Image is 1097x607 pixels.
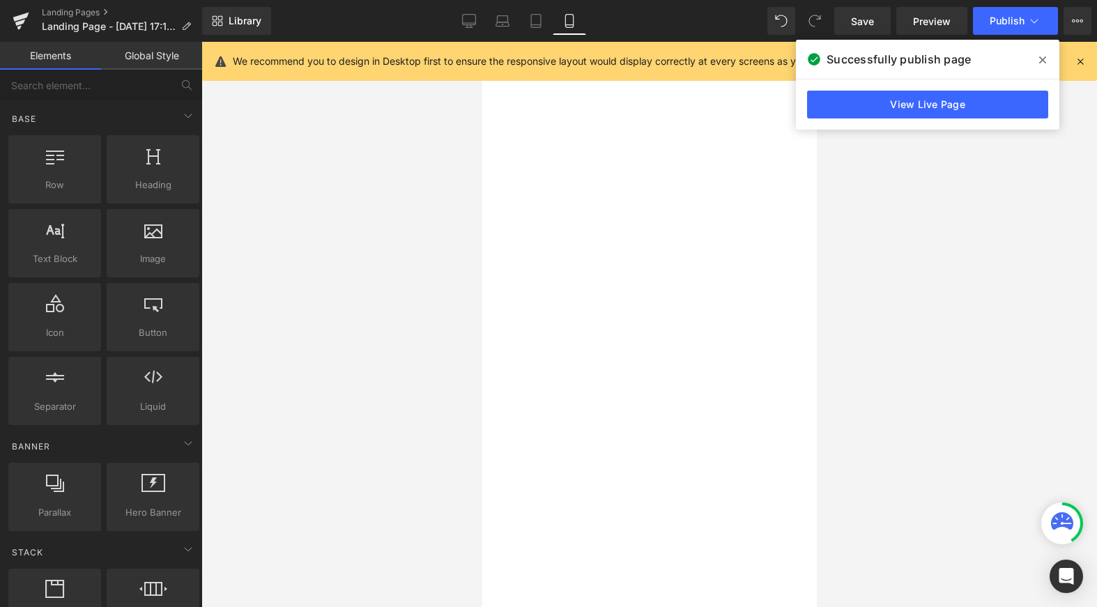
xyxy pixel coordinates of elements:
span: Separator [13,399,97,414]
a: Tablet [519,7,553,35]
button: Publish [973,7,1058,35]
button: Undo [767,7,795,35]
span: Library [229,15,261,27]
span: Row [13,178,97,192]
a: Preview [896,7,967,35]
span: Stack [10,546,45,559]
a: Global Style [101,42,202,70]
span: Button [111,325,195,340]
span: Parallax [13,505,97,520]
span: Base [10,112,38,125]
span: Publish [990,15,1025,26]
a: Mobile [553,7,586,35]
span: Save [851,14,874,29]
a: New Library [202,7,271,35]
span: Landing Page - [DATE] 17:18:58 [42,21,176,32]
p: We recommend you to design in Desktop first to ensure the responsive layout would display correct... [233,54,870,69]
button: More [1064,7,1091,35]
span: Heading [111,178,195,192]
a: Desktop [452,7,486,35]
a: View Live Page [807,91,1048,118]
span: Banner [10,440,52,453]
a: Landing Pages [42,7,202,18]
span: Successfully publish page [827,51,971,68]
div: Open Intercom Messenger [1050,560,1083,593]
span: Hero Banner [111,505,195,520]
span: Text Block [13,252,97,266]
a: Laptop [486,7,519,35]
span: Image [111,252,195,266]
button: Redo [801,7,829,35]
span: Liquid [111,399,195,414]
span: Preview [913,14,951,29]
span: Icon [13,325,97,340]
